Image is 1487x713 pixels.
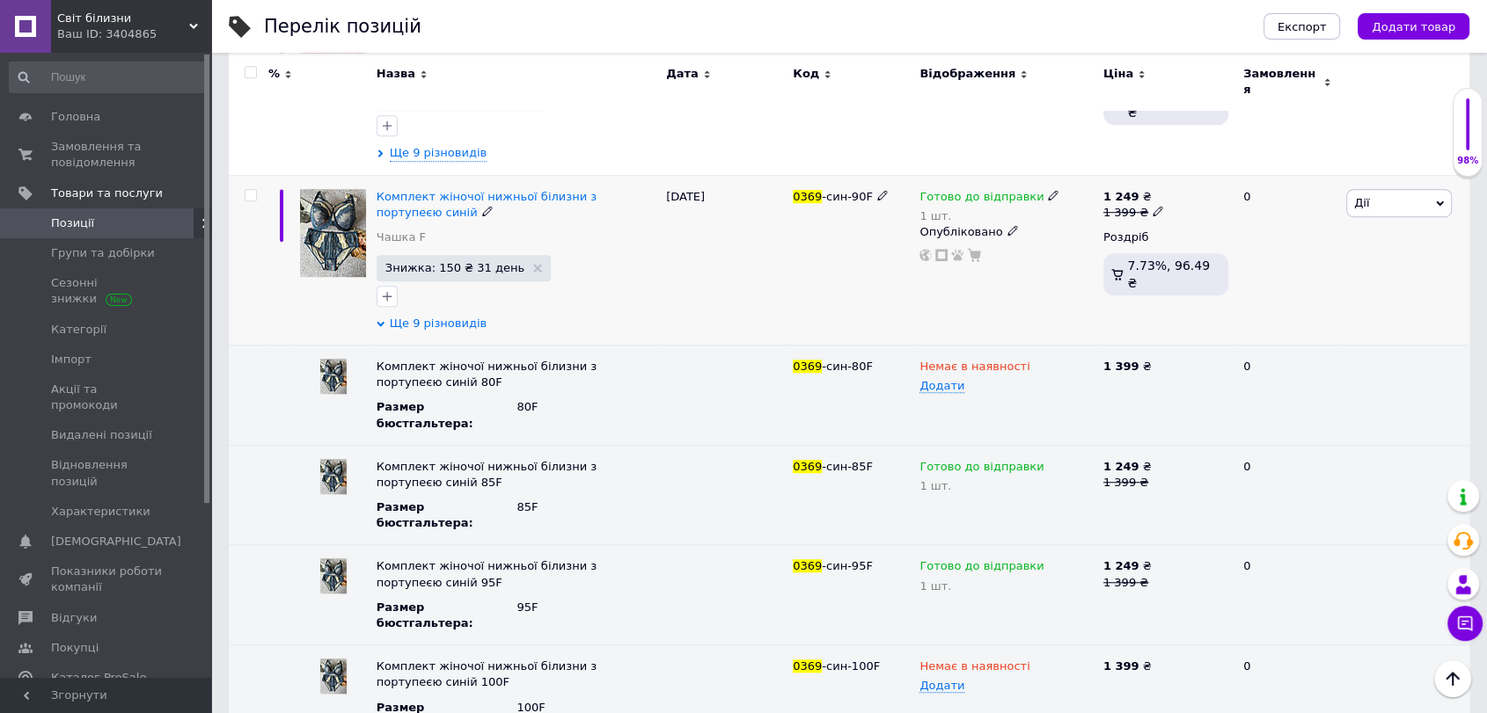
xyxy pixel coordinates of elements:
span: -син-80F [822,360,873,373]
div: Размер бюстгальтера : [377,600,517,631]
img: Комплект женского нижнего белья с портупеей синий 95F [320,558,347,593]
img: Комплект женского нижнего белья с портупеей синий 100F [320,658,347,694]
b: 1 399 [1103,659,1139,673]
span: -син-85F [822,460,873,473]
span: % [268,66,280,82]
span: Додати [919,679,964,693]
span: Замовлення та повідомлення [51,139,163,171]
span: 0369 [793,460,822,473]
div: ₴ [1103,189,1164,205]
div: 0 [1233,545,1342,645]
input: Пошук [9,62,207,93]
span: 0369 [793,190,822,203]
b: 1 249 [1103,190,1139,203]
img: Комплект женского нижнего белья с портупеей синий 85F [320,459,347,494]
span: 7.73%, 96.49 ₴ [1127,258,1209,290]
span: Комплект жіночої нижньої білизни з портупеєю синій 85F [377,460,597,489]
span: -син-90F [822,190,873,203]
b: 1 249 [1103,559,1139,572]
span: Ціна [1103,66,1133,82]
div: 95F [516,600,657,615]
div: 1 399 ₴ [1103,205,1164,221]
span: Відновлення позицій [51,457,163,489]
button: Додати товар [1358,13,1469,40]
div: ₴ [1103,459,1228,475]
span: Назва [377,66,415,82]
span: 7.73%, 59.95 ₴ [1127,88,1209,120]
img: Комплект женского нижнего белья с портупеей синий 80F [320,359,347,394]
span: Каталог ProSale [51,670,146,686]
a: Чашка F [377,229,426,245]
span: Характеристики [51,504,150,520]
span: Комплект жіночої нижньої білизни з портупеєю синій 95F [377,559,597,588]
span: Головна [51,109,100,125]
div: Размер бюстгальтера : [377,399,517,431]
span: Готово до відправки [919,559,1044,578]
button: Чат з покупцем [1447,606,1483,641]
div: ₴ [1103,558,1228,574]
div: 85F [516,499,657,515]
div: Опубліковано [919,224,1095,240]
span: -син-95F [822,559,873,572]
span: -син-100F [822,659,880,673]
div: 1 шт. [919,479,1095,492]
div: 1 399 ₴ [1103,575,1228,591]
span: Групи та добірки [51,245,155,261]
span: Дії [1354,196,1369,209]
div: 80F [516,399,657,415]
div: ₴ [1103,658,1228,674]
div: Перелік позицій [264,18,421,36]
div: Ваш ID: 3404865 [57,26,211,42]
span: Позиції [51,215,94,231]
span: Код [793,66,819,82]
span: 0369 [793,559,822,572]
span: Сезонні знижки [51,275,163,307]
span: Світ білизни [57,11,189,26]
span: Комплект жіночої нижньої білизни з портупеєю синій 80F [377,360,597,389]
b: 1 249 [1103,460,1139,473]
span: Категорії [51,322,106,338]
span: Товари та послуги [51,186,163,201]
div: 1 шт. [919,579,1095,593]
div: Размер бюстгальтера : [377,499,517,531]
button: Експорт [1264,13,1341,40]
span: 0369 [793,659,822,673]
div: ₴ [1103,359,1228,375]
button: Наверх [1434,660,1471,697]
span: Готово до відправки [919,190,1044,208]
span: Немає в наявності [919,360,1029,378]
span: 0369 [793,360,822,373]
span: Знижка: 150 ₴ 31 день [385,262,524,273]
span: Додати [919,379,964,393]
span: Немає в наявності [919,659,1029,678]
span: Комплект жіночої нижньої білизни з портупеєю синій 100F [377,659,597,688]
span: Ще 9 різновидів [390,145,487,162]
span: Експорт [1278,20,1327,33]
span: Відображення [919,66,1015,82]
div: [DATE] [662,176,788,346]
div: 1 шт. [919,209,1059,222]
span: Ще 9 різновидів [390,316,487,331]
span: Показники роботи компанії [51,564,163,595]
span: Покупці [51,640,99,656]
div: 98% [1454,155,1482,167]
div: 1 399 ₴ [1103,475,1228,491]
span: Готово до відправки [919,460,1044,478]
span: Додати товар [1372,20,1455,33]
div: 0 [1233,176,1342,346]
a: Комплект жіночої нижньої білизни з портупеєю синій [377,190,597,219]
div: 0 [1233,445,1342,545]
span: Видалені позиції [51,427,152,443]
span: Дата [666,66,699,82]
span: Імпорт [51,352,92,367]
div: Роздріб [1103,229,1228,245]
div: 0 [1233,345,1342,445]
span: Відгуки [51,610,97,626]
span: [DEMOGRAPHIC_DATA] [51,534,181,549]
img: Комплект женского нижнего белья с портупеей синий [300,189,366,277]
span: Акції та промокоди [51,382,163,413]
span: Замовлення [1243,66,1319,98]
b: 1 399 [1103,360,1139,373]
